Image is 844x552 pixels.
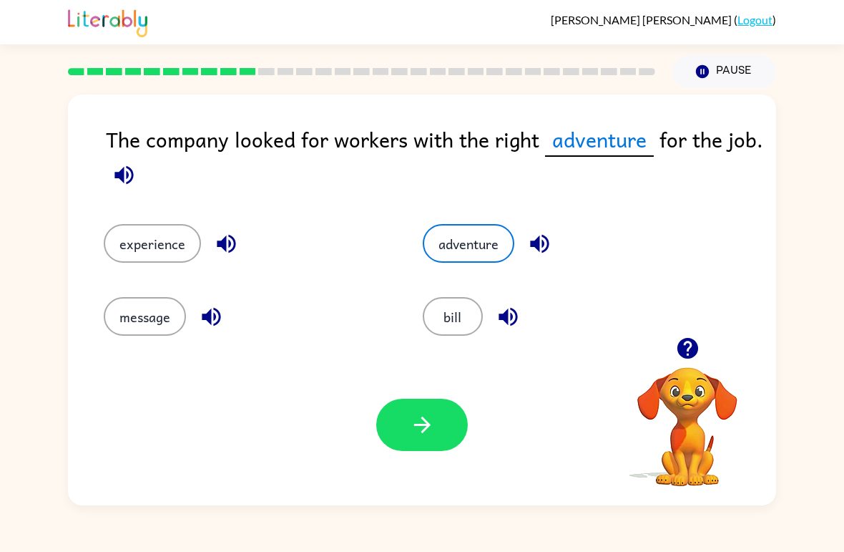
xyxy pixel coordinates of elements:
span: [PERSON_NAME] [PERSON_NAME] [551,13,734,26]
span: adventure [545,123,654,157]
button: Pause [672,55,776,88]
div: ( ) [551,13,776,26]
button: adventure [423,224,514,263]
img: Literably [68,6,147,37]
a: Logout [737,13,772,26]
div: The company looked for workers with the right for the job. [106,123,776,195]
button: message [104,297,186,336]
button: bill [423,297,483,336]
button: experience [104,224,201,263]
video: Your browser must support playing .mp4 files to use Literably. Please try using another browser. [616,345,759,488]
